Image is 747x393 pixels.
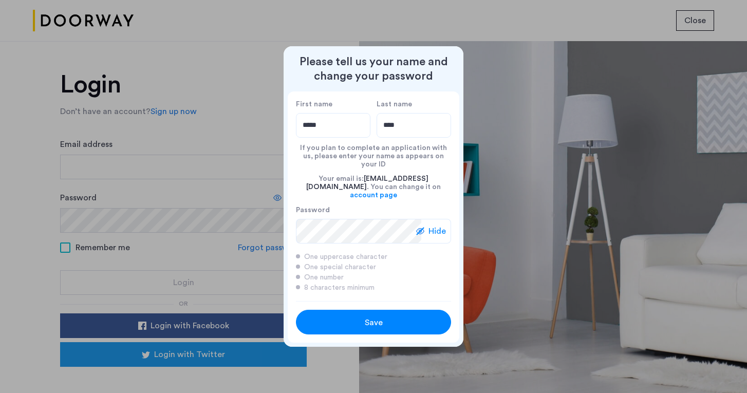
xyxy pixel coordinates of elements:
span: [EMAIL_ADDRESS][DOMAIN_NAME] [306,175,428,191]
a: account page [350,191,397,199]
div: 8 characters minimum [296,283,451,293]
label: Last name [377,100,451,109]
div: Your email is: . You can change it on [296,169,451,205]
div: One special character [296,262,451,272]
div: One uppercase character [296,252,451,262]
label: First name [296,100,370,109]
div: One number [296,272,451,283]
span: Hide [428,225,446,237]
h2: Please tell us your name and change your password [288,54,459,83]
span: Save [365,316,383,329]
div: If you plan to complete an application with us, please enter your name as appears on your ID [296,138,451,169]
button: button [296,310,451,334]
label: Password [296,205,421,215]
